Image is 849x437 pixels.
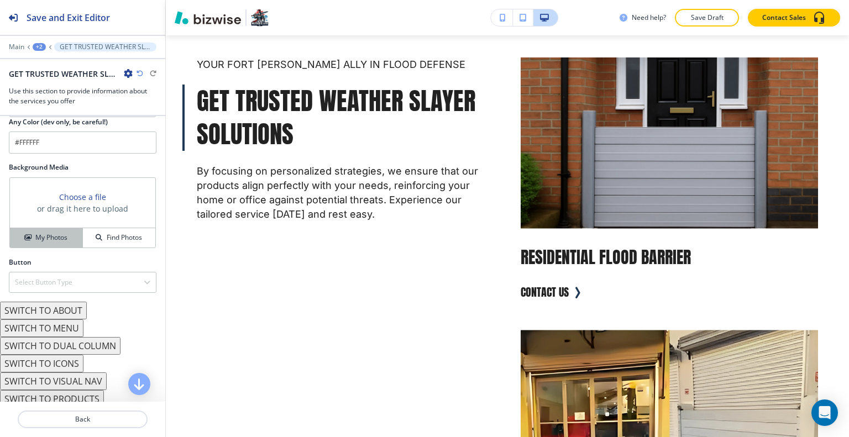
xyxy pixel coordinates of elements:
[10,228,83,248] button: My Photos
[60,43,151,51] p: GET TRUSTED WEATHER SLAYER SOLUTIONS
[59,191,106,203] button: Choose a file
[18,410,148,428] button: Back
[521,57,818,229] img: RESIDENTIAL FLOOD BARRIER
[27,11,110,24] h2: Save and Exit Editor
[15,277,72,287] h4: Select Button Type
[175,11,241,24] img: Bizwise Logo
[689,13,725,23] p: Save Draft
[9,177,156,249] div: Choose a fileor drag it here to uploadMy PhotosFind Photos
[54,43,156,51] button: GET TRUSTED WEATHER SLAYER SOLUTIONS
[251,9,269,27] img: Your Logo
[9,43,24,51] button: Main
[37,203,128,214] h3: or drag it here to upload
[197,164,494,222] p: By focusing on personalized strategies, we ensure that our products align perfectly with your nee...
[19,414,146,424] p: Back
[35,233,67,243] h4: My Photos
[197,57,494,72] p: YOUR FORT [PERSON_NAME] ALLY IN FLOOD DEFENSE
[107,233,142,243] h4: Find Photos
[197,85,494,151] p: GET TRUSTED WEATHER SLAYER SOLUTIONS
[9,68,119,80] h2: GET TRUSTED WEATHER SLAYER SOLUTIONS
[521,281,569,303] button: Contact Us
[9,117,108,127] h2: Any Color (dev only, be careful!)
[33,43,46,51] button: +2
[748,9,840,27] button: Contact Sales
[632,13,666,23] h3: Need help?
[811,399,838,426] div: Open Intercom Messenger
[762,13,806,23] p: Contact Sales
[9,162,156,172] h2: Background Media
[675,9,739,27] button: Save Draft
[9,86,156,106] h3: Use this section to provide information about the services you offer
[9,257,32,267] h2: Button
[521,246,818,268] h5: RESIDENTIAL FLOOD BARRIER
[83,228,155,248] button: Find Photos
